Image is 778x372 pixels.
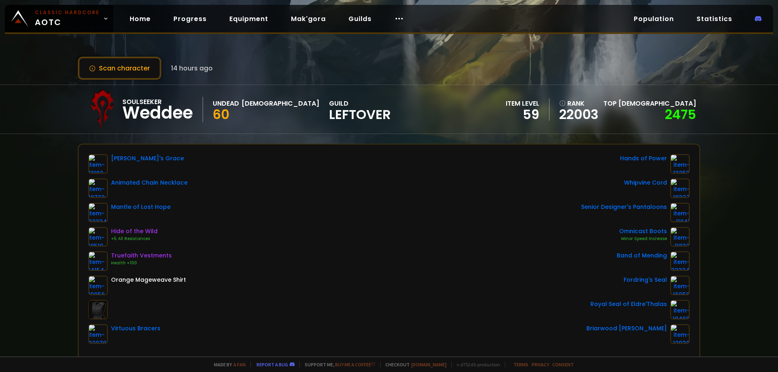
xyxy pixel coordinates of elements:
[111,251,172,260] div: Truefaith Vestments
[111,324,160,333] div: Virtuous Bracers
[88,251,108,271] img: item-14154
[670,251,690,271] img: item-22334
[670,154,690,174] img: item-13253
[329,98,391,121] div: guild
[35,9,100,16] small: Classic Hardcore
[670,300,690,319] img: item-18469
[552,361,574,368] a: Consent
[670,227,690,247] img: item-11822
[123,11,157,27] a: Home
[88,276,108,295] img: item-10056
[78,57,161,80] button: Scan character
[619,227,667,236] div: Omnicast Boots
[122,107,193,119] div: Weddee
[624,179,667,187] div: Whipvine Cord
[88,203,108,222] img: item-22234
[624,276,667,284] div: Fordring's Seal
[88,179,108,198] img: item-18723
[690,11,739,27] a: Statistics
[513,361,528,368] a: Terms
[411,361,447,368] a: [DOMAIN_NAME]
[665,105,696,123] a: 2475
[506,108,539,121] div: 59
[111,154,184,163] div: [PERSON_NAME]'s Grace
[299,361,375,368] span: Support me,
[559,108,598,121] a: 22003
[586,324,667,333] div: Briarwood [PERSON_NAME]
[335,361,375,368] a: Buy me a coffee
[111,276,186,284] div: Orange Mageweave Shirt
[88,154,108,174] img: item-13102
[559,98,598,108] div: rank
[256,361,288,368] a: Report a bug
[506,98,539,108] div: item level
[532,361,549,368] a: Privacy
[619,236,667,242] div: Minor Speed Increase
[213,105,229,123] span: 60
[451,361,500,368] span: v. d752d5 - production
[111,203,171,211] div: Mantle of Lost Hope
[380,361,447,368] span: Checkout
[581,203,667,211] div: Senior Designer's Pantaloons
[342,11,378,27] a: Guilds
[620,154,667,163] div: Hands of Power
[35,9,100,28] span: AOTC
[670,324,690,344] img: item-12930
[5,5,113,32] a: Classic HardcoreAOTC
[111,236,158,242] div: +5 All Resistances
[111,179,188,187] div: Animated Chain Necklace
[88,324,108,344] img: item-22079
[111,260,172,266] div: Health +100
[670,179,690,198] img: item-18327
[88,227,108,247] img: item-18510
[111,227,158,236] div: Hide of the Wild
[242,98,319,108] div: [DEMOGRAPHIC_DATA]
[627,11,680,27] a: Population
[617,251,667,260] div: Band of Mending
[171,63,213,73] span: 14 hours ago
[603,98,696,108] div: Top
[233,361,246,368] a: a fan
[670,203,690,222] img: item-11841
[329,108,391,121] span: LEFTOVER
[213,98,239,108] div: Undead
[284,11,332,27] a: Mak'gora
[670,276,690,295] img: item-16058
[590,300,667,308] div: Royal Seal of Eldre'Thalas
[618,99,696,108] span: [DEMOGRAPHIC_DATA]
[223,11,275,27] a: Equipment
[122,97,193,107] div: Soulseeker
[209,361,246,368] span: Made by
[167,11,213,27] a: Progress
